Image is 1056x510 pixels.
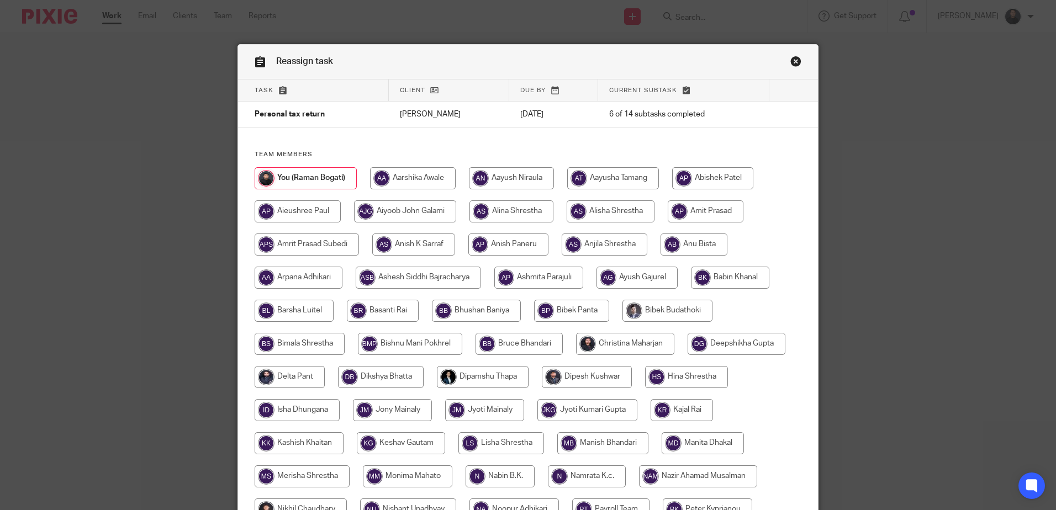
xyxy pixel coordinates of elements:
[400,109,499,120] p: [PERSON_NAME]
[520,109,587,120] p: [DATE]
[598,102,770,128] td: 6 of 14 subtasks completed
[609,87,677,93] span: Current subtask
[255,87,273,93] span: Task
[520,87,546,93] span: Due by
[790,56,801,71] a: Close this dialog window
[276,57,333,66] span: Reassign task
[255,150,801,159] h4: Team members
[400,87,425,93] span: Client
[255,111,325,119] span: Personal tax return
